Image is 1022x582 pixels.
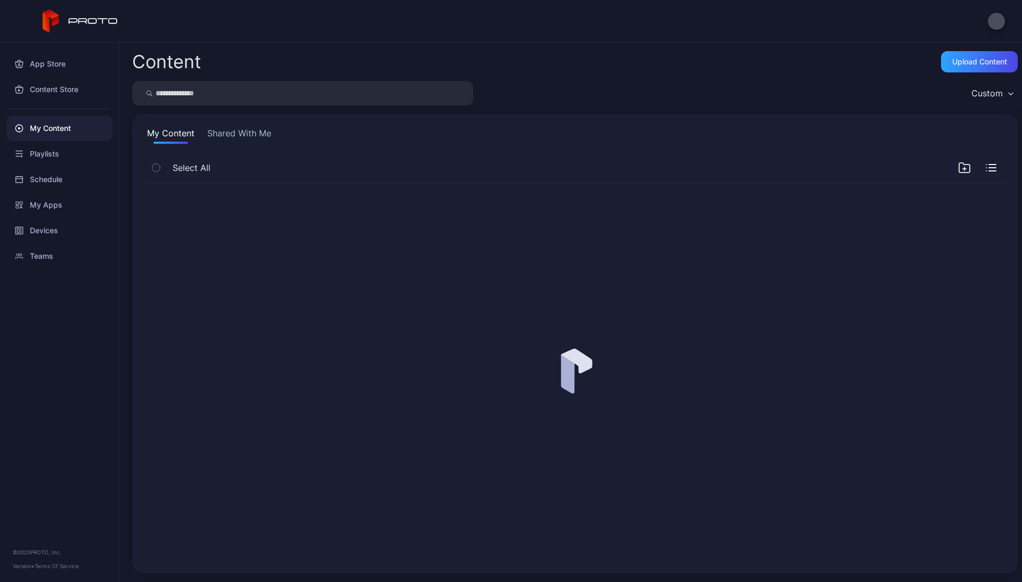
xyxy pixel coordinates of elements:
a: Devices [6,218,112,243]
a: Content Store [6,77,112,102]
button: Custom [966,81,1018,105]
a: My Content [6,116,112,141]
a: My Apps [6,192,112,218]
div: © 2025 PROTO, Inc. [13,548,106,556]
button: Upload Content [941,51,1018,72]
button: My Content [145,127,197,144]
button: Shared With Me [205,127,273,144]
div: Custom [971,88,1003,99]
div: Upload Content [952,58,1007,66]
a: Playlists [6,141,112,167]
div: Content [132,53,201,71]
a: Teams [6,243,112,269]
a: App Store [6,51,112,77]
span: Select All [173,161,210,174]
a: Terms Of Service [35,563,79,569]
a: Schedule [6,167,112,192]
span: Version • [13,563,35,569]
